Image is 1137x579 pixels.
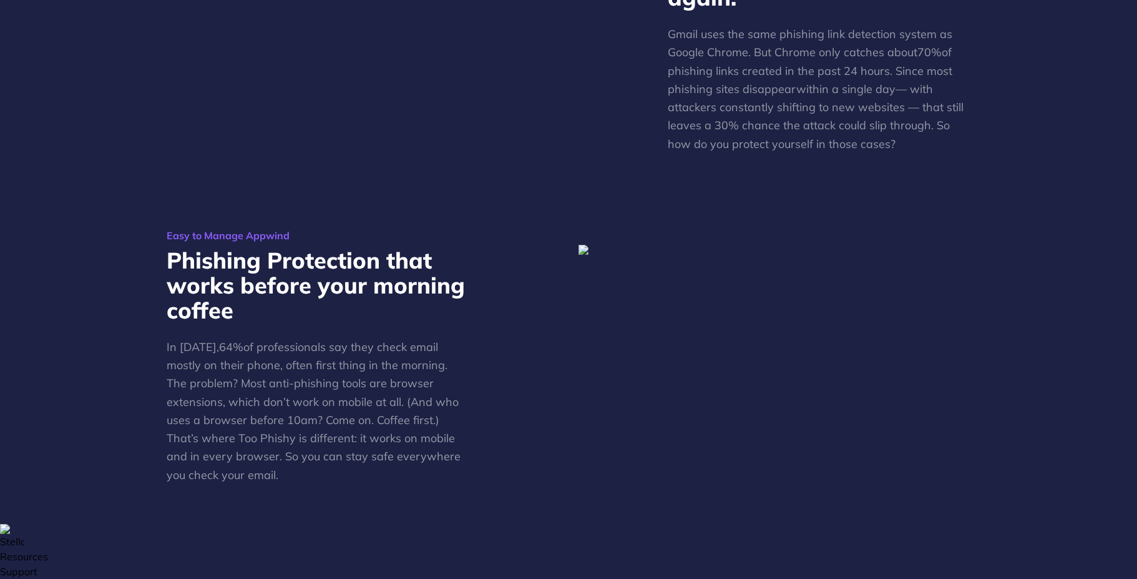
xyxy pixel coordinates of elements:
a: 64% [219,340,243,354]
p: Gmail uses the same phishing link detection system as Google Chrome. But Chrome only catches abou... [668,25,970,153]
h2: Phishing Protection that works before your morning coffee [167,248,469,323]
span: Easy to Manage Appwind [167,228,469,243]
img: ayroui [578,245,841,507]
p: In [DATE], of professionals say they check email mostly on their phone, often first thing in the ... [167,338,469,484]
a: 70% [917,45,942,59]
a: within a single day [796,82,895,96]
